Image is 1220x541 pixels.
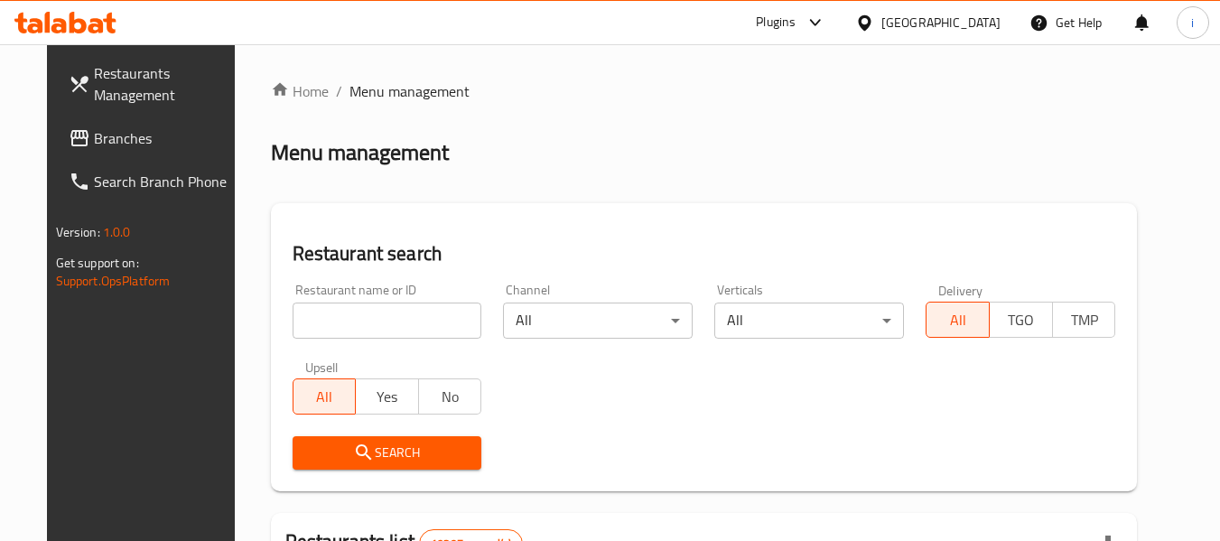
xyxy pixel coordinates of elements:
[94,62,237,106] span: Restaurants Management
[934,307,983,333] span: All
[56,220,100,244] span: Version:
[418,378,482,415] button: No
[503,303,693,339] div: All
[271,80,329,102] a: Home
[271,80,1138,102] nav: breadcrumb
[56,269,171,293] a: Support.OpsPlatform
[938,284,983,296] label: Delivery
[271,138,449,167] h2: Menu management
[94,127,237,149] span: Branches
[301,384,349,410] span: All
[293,378,357,415] button: All
[293,303,482,339] input: Search for restaurant name or ID..
[94,171,237,192] span: Search Branch Phone
[426,384,475,410] span: No
[103,220,131,244] span: 1.0.0
[305,360,339,373] label: Upsell
[54,51,251,117] a: Restaurants Management
[997,307,1046,333] span: TGO
[881,13,1001,33] div: [GEOGRAPHIC_DATA]
[307,442,468,464] span: Search
[363,384,412,410] span: Yes
[54,160,251,203] a: Search Branch Phone
[293,436,482,470] button: Search
[926,302,990,338] button: All
[1191,13,1194,33] span: i
[54,117,251,160] a: Branches
[355,378,419,415] button: Yes
[349,80,470,102] span: Menu management
[756,12,796,33] div: Plugins
[336,80,342,102] li: /
[714,303,904,339] div: All
[56,251,139,275] span: Get support on:
[293,240,1116,267] h2: Restaurant search
[1052,302,1116,338] button: TMP
[989,302,1053,338] button: TGO
[1060,307,1109,333] span: TMP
